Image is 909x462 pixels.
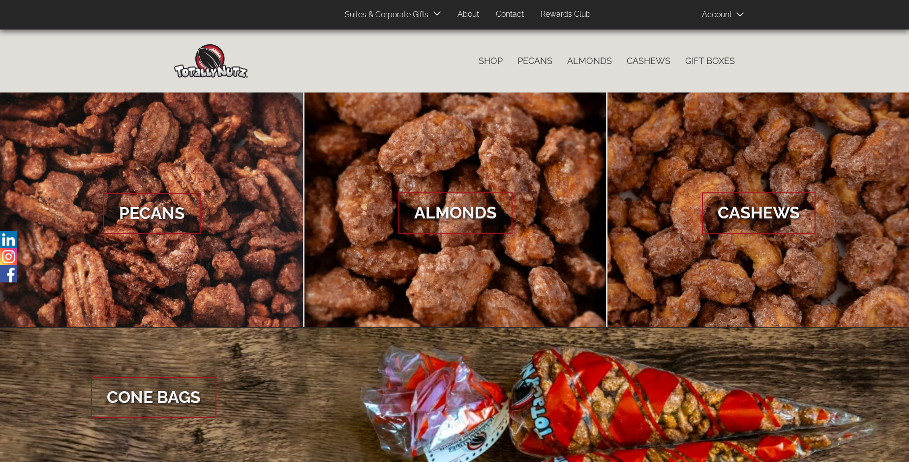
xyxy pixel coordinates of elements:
[619,51,678,71] a: Cashews
[174,44,248,78] img: Home
[510,51,560,71] a: Pecans
[702,192,816,234] span: Cashews
[678,51,742,71] a: Gift Boxes
[103,193,201,234] span: Pecans
[398,192,513,234] span: Almonds
[450,5,486,24] a: About
[337,5,431,25] a: Suites & Corporate Gifts
[488,5,531,24] a: Contact
[471,51,510,71] a: Shop
[91,377,216,418] span: Cone Bags
[304,92,606,328] a: Almonds
[533,5,598,24] a: Rewards Club
[560,51,619,71] a: Almonds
